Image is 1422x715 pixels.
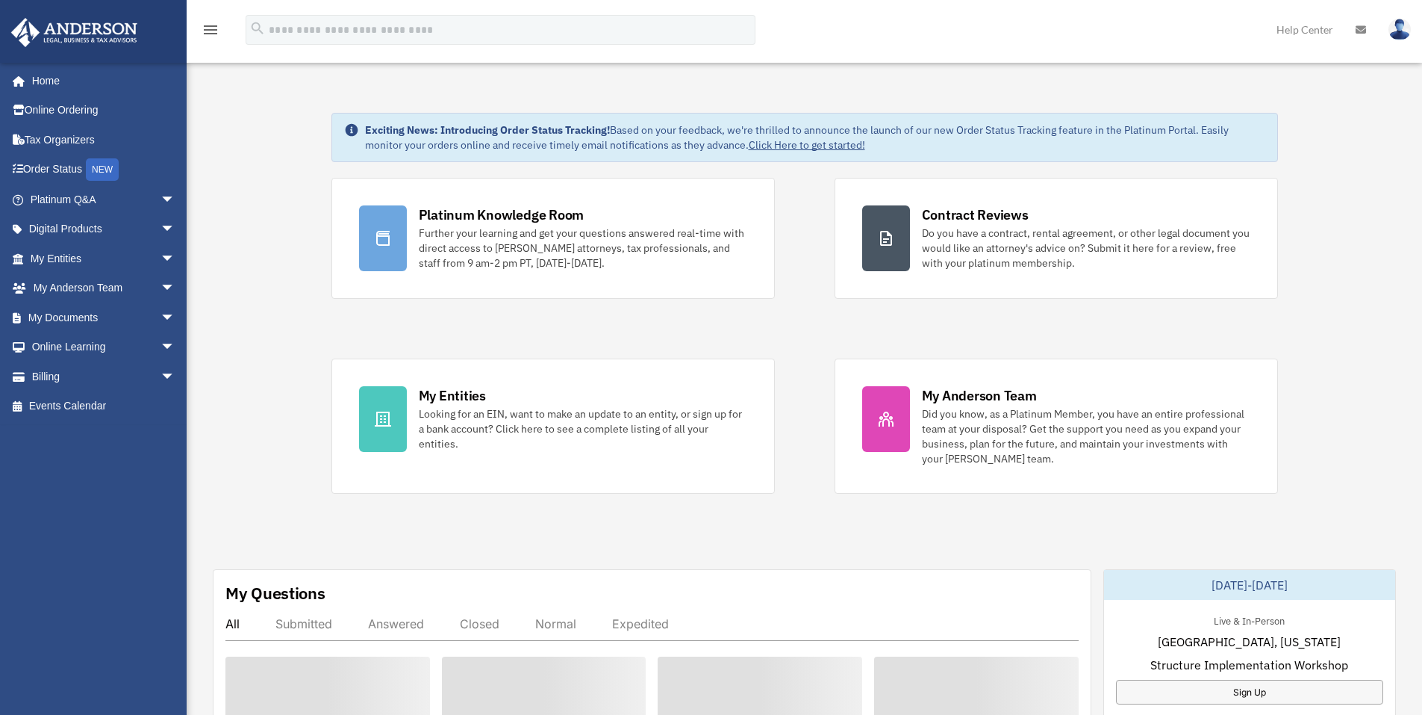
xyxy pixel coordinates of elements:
[922,205,1029,224] div: Contract Reviews
[225,616,240,631] div: All
[460,616,499,631] div: Closed
[10,362,198,391] a: Billingarrow_drop_down
[1104,570,1395,600] div: [DATE]-[DATE]
[160,244,190,274] span: arrow_drop_down
[365,123,610,137] strong: Exciting News: Introducing Order Status Tracking!
[225,582,325,604] div: My Questions
[1150,656,1348,674] span: Structure Implementation Workshop
[160,273,190,304] span: arrow_drop_down
[922,386,1037,405] div: My Anderson Team
[160,303,190,333] span: arrow_drop_down
[10,185,198,214] a: Platinum Q&Aarrow_drop_down
[922,226,1250,270] div: Do you have a contract, rental agreement, or other legal document you would like an attorney's ad...
[160,332,190,363] span: arrow_drop_down
[10,303,198,332] a: My Documentsarrow_drop_down
[10,244,198,273] a: My Entitiesarrow_drop_down
[535,616,576,631] div: Normal
[202,26,219,39] a: menu
[10,273,198,303] a: My Anderson Teamarrow_drop_down
[86,158,119,181] div: NEW
[419,386,486,405] div: My Entities
[612,616,669,631] div: Expedited
[275,616,332,631] div: Submitted
[7,18,142,47] img: Anderson Advisors Platinum Portal
[202,21,219,39] i: menu
[1116,680,1383,705] a: Sign Up
[368,616,424,631] div: Answered
[922,406,1250,466] div: Did you know, as a Platinum Member, you have an entire professional team at your disposal? Get th...
[419,205,584,224] div: Platinum Knowledge Room
[249,20,266,37] i: search
[1388,19,1411,40] img: User Pic
[160,362,190,392] span: arrow_drop_down
[10,155,198,185] a: Order StatusNEW
[835,359,1278,494] a: My Anderson Team Did you know, as a Platinum Member, you have an entire professional team at your...
[749,138,865,152] a: Click Here to get started!
[419,226,747,270] div: Further your learning and get your questions answered real-time with direct access to [PERSON_NAM...
[10,332,198,362] a: Online Learningarrow_drop_down
[10,96,198,126] a: Online Ordering
[10,391,198,421] a: Events Calendar
[10,125,198,155] a: Tax Organizers
[160,185,190,215] span: arrow_drop_down
[331,359,775,494] a: My Entities Looking for an EIN, want to make an update to an entity, or sign up for a bank accoun...
[160,214,190,245] span: arrow_drop_down
[10,66,190,96] a: Home
[365,123,1265,152] div: Based on your feedback, we're thrilled to announce the launch of our new Order Status Tracking fe...
[1202,612,1297,628] div: Live & In-Person
[331,178,775,299] a: Platinum Knowledge Room Further your learning and get your questions answered real-time with dire...
[10,214,198,244] a: Digital Productsarrow_drop_down
[419,406,747,451] div: Looking for an EIN, want to make an update to an entity, or sign up for a bank account? Click her...
[835,178,1278,299] a: Contract Reviews Do you have a contract, rental agreement, or other legal document you would like...
[1158,633,1341,651] span: [GEOGRAPHIC_DATA], [US_STATE]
